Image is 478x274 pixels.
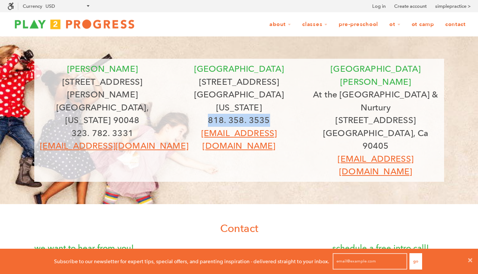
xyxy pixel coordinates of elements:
[334,17,383,32] a: Pre-Preschool
[194,64,284,74] span: [GEOGRAPHIC_DATA]
[407,17,439,32] a: OT Camp
[40,75,165,101] p: [STREET_ADDRESS][PERSON_NAME]
[338,154,413,177] a: [EMAIL_ADDRESS][DOMAIN_NAME]
[313,114,439,127] p: [STREET_ADDRESS]
[176,114,302,127] p: 818. 358. 3535
[7,17,142,32] img: Play2Progress logo
[435,3,471,10] a: simplepractice >
[394,3,427,10] a: Create account
[176,88,302,114] p: [GEOGRAPHIC_DATA][US_STATE]
[440,17,471,32] a: Contact
[201,128,277,151] a: [EMAIL_ADDRESS][DOMAIN_NAME]
[384,17,405,32] a: OT
[330,64,421,87] font: [GEOGRAPHIC_DATA][PERSON_NAME]
[265,17,296,32] a: About
[317,241,444,254] p: schedule a free intro call!
[313,88,439,114] p: At the [GEOGRAPHIC_DATA] & Nurtury
[297,17,332,32] a: Classes
[40,127,165,140] p: 323. 782. 3331
[372,3,386,10] a: Log in
[54,257,329,265] p: Subscribe to our newsletter for expert tips, special offers, and parenting inspiration - delivere...
[333,253,407,270] input: email@example.com
[40,141,189,151] a: [EMAIL_ADDRESS][DOMAIN_NAME]
[313,127,439,152] p: [GEOGRAPHIC_DATA], Ca 90405
[176,75,302,88] p: [STREET_ADDRESS]
[409,253,422,270] button: Go
[34,241,303,254] p: we want to hear from you!
[23,3,42,9] label: Currency
[67,64,138,74] font: [PERSON_NAME]
[40,101,165,127] p: [GEOGRAPHIC_DATA], [US_STATE] 90048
